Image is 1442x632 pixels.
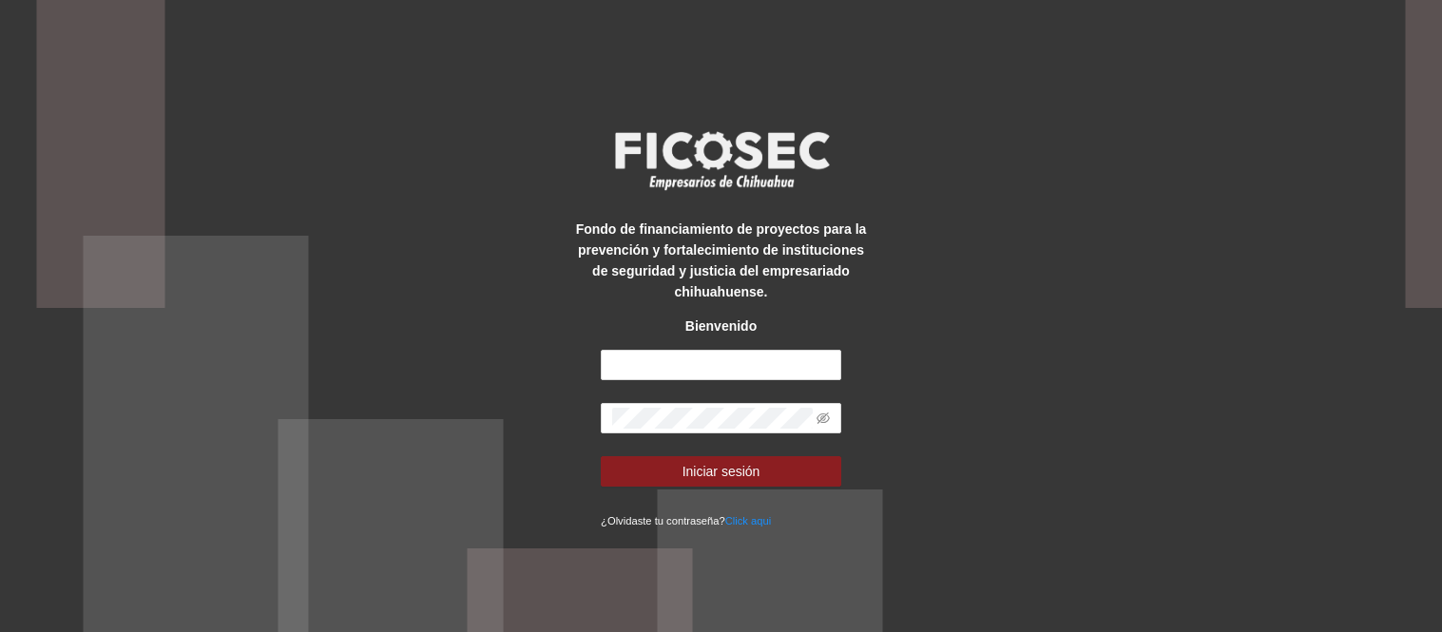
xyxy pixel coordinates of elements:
span: eye-invisible [817,412,830,425]
strong: Bienvenido [685,318,757,334]
small: ¿Olvidaste tu contraseña? [601,515,771,527]
span: Iniciar sesión [683,461,760,482]
button: Iniciar sesión [601,456,841,487]
a: Click aqui [725,515,772,527]
img: logo [603,125,840,196]
strong: Fondo de financiamiento de proyectos para la prevención y fortalecimiento de instituciones de seg... [576,221,867,299]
